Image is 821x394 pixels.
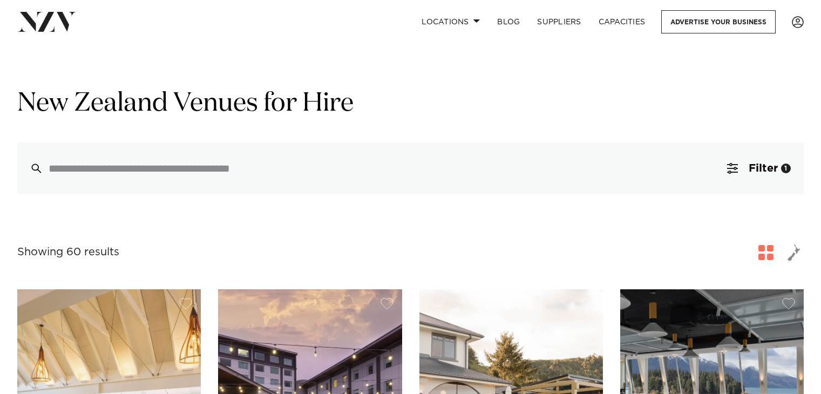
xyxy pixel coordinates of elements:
span: Filter [749,163,778,174]
h1: New Zealand Venues for Hire [17,87,804,121]
div: 1 [781,164,791,173]
div: Showing 60 results [17,244,119,261]
a: Capacities [590,10,654,33]
button: Filter1 [714,142,804,194]
a: Locations [413,10,488,33]
a: BLOG [488,10,528,33]
img: nzv-logo.png [17,12,76,31]
a: Advertise your business [661,10,776,33]
a: SUPPLIERS [528,10,589,33]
